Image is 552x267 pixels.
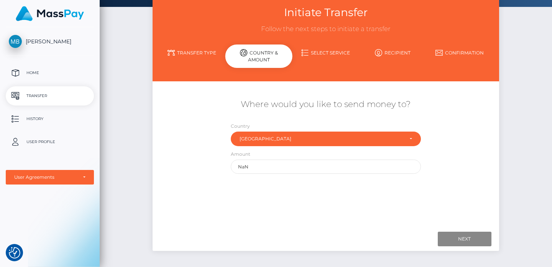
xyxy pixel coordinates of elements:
[231,123,250,130] label: Country
[158,99,493,110] h5: Where would you like to send money to?
[6,132,94,152] a: User Profile
[9,90,91,102] p: Transfer
[231,132,421,146] button: France
[231,151,250,158] label: Amount
[158,5,493,20] h3: Initiate Transfer
[158,46,225,59] a: Transfer Type
[231,160,421,174] input: Amount to send in undefined (Maximum: undefined)
[292,46,360,59] a: Select Service
[6,170,94,185] button: User Agreements
[9,247,20,259] button: Consent Preferences
[240,136,404,142] div: [GEOGRAPHIC_DATA]
[225,44,292,68] div: Country & Amount
[9,136,91,148] p: User Profile
[9,67,91,79] p: Home
[9,247,20,259] img: Revisit consent button
[6,38,94,45] span: [PERSON_NAME]
[14,174,77,180] div: User Agreements
[6,63,94,82] a: Home
[426,46,493,59] a: Confirmation
[158,25,493,34] h3: Follow the next steps to initiate a transfer
[6,109,94,129] a: History
[359,46,426,59] a: Recipient
[438,232,491,246] input: Next
[9,113,91,125] p: History
[6,86,94,105] a: Transfer
[16,6,84,21] img: MassPay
